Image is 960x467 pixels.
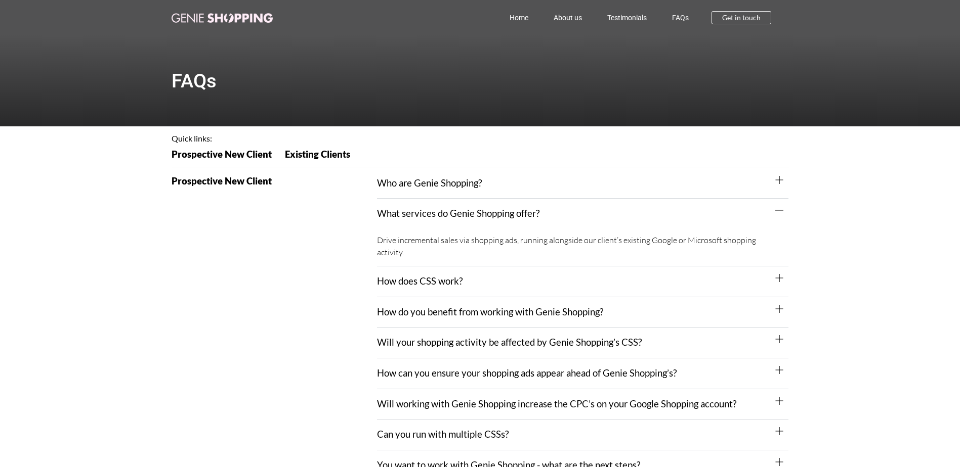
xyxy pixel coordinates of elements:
a: Home [497,6,541,29]
span: Existing Clients [285,150,350,159]
span: Get in touch [722,14,761,21]
a: Testimonials [595,6,659,29]
a: How do you benefit from working with Genie Shopping? [377,306,603,317]
div: What services do Genie Shopping offer? [377,199,788,229]
div: Can you run with multiple CSSs? [377,419,788,450]
div: Who are Genie Shopping? [377,168,788,199]
img: genie-shopping-logo [172,13,273,23]
a: Prospective New Client [172,150,278,166]
div: How do you benefit from working with Genie Shopping? [377,297,788,328]
h2: Prospective New Client [172,176,378,186]
div: How can you ensure your shopping ads appear ahead of Genie Shopping’s? [377,358,788,389]
nav: Menu [317,6,702,29]
div: Will your shopping activity be affected by Genie Shopping’s CSS? [377,328,788,358]
a: Will working with Genie Shopping increase the CPC’s on your Google Shopping account? [377,398,736,409]
h1: FAQs [172,71,789,90]
a: How does CSS work? [377,275,463,287]
div: What services do Genie Shopping offer? [377,229,788,266]
a: About us [541,6,595,29]
span: Prospective New Client [172,150,272,159]
a: Will your shopping activity be affected by Genie Shopping’s CSS? [377,337,642,348]
a: Who are Genie Shopping? [377,177,482,189]
div: How does CSS work? [377,266,788,297]
a: Existing Clients [278,150,357,166]
a: FAQs [659,6,701,29]
a: What services do Genie Shopping offer? [377,208,539,219]
div: Will working with Genie Shopping increase the CPC’s on your Google Shopping account? [377,389,788,420]
h4: Quick links: [172,134,789,143]
a: Get in touch [712,11,771,24]
a: Can you run with multiple CSSs? [377,429,509,440]
a: How can you ensure your shopping ads appear ahead of Genie Shopping’s? [377,367,677,379]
